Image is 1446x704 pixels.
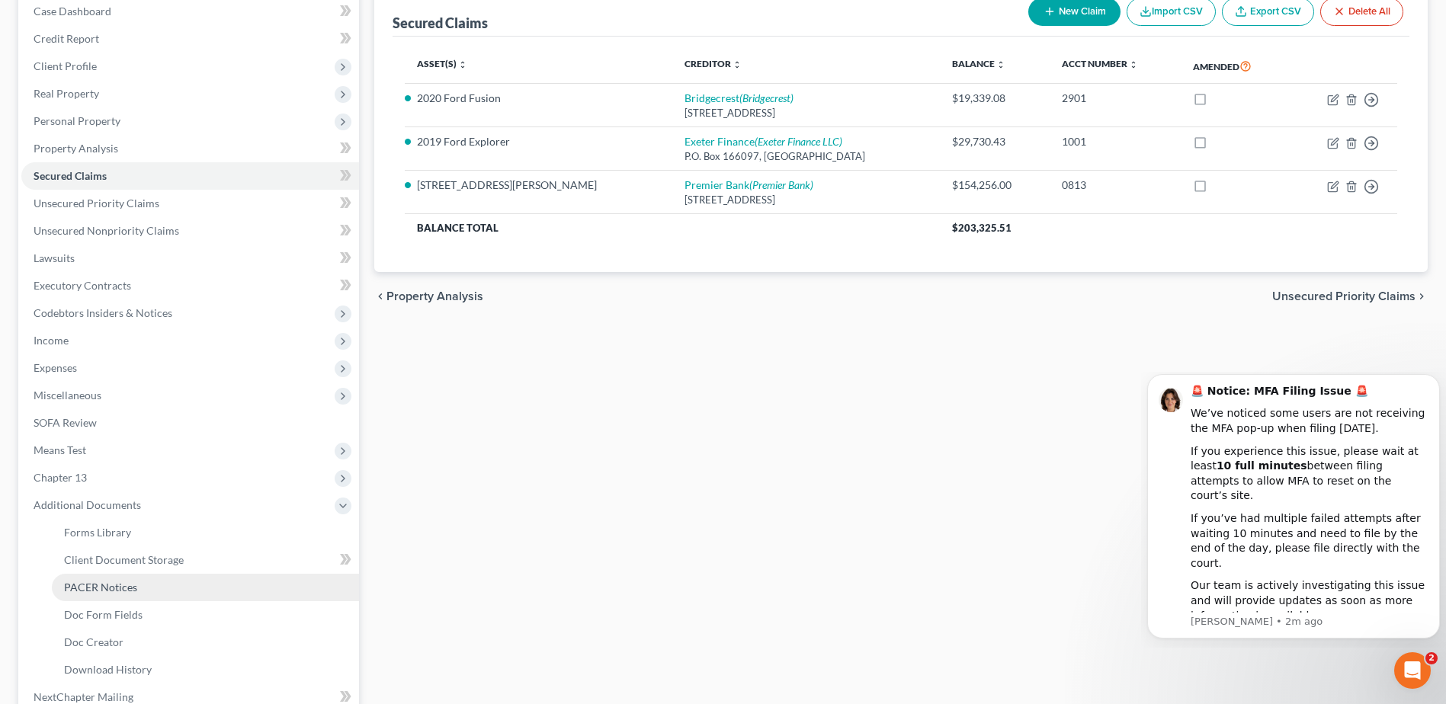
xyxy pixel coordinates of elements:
span: Unsecured Priority Claims [1272,290,1416,302]
th: Amended [1181,49,1289,84]
a: Secured Claims [21,162,359,190]
span: $203,325.51 [952,222,1012,234]
a: Unsecured Nonpriority Claims [21,217,359,245]
span: Unsecured Priority Claims [34,197,159,210]
button: chevron_left Property Analysis [374,290,483,302]
span: Doc Creator [64,635,123,648]
a: Premier Bank(Premier Bank) [685,178,813,191]
div: [STREET_ADDRESS] [685,193,928,207]
a: Client Document Storage [52,546,359,574]
li: 2019 Ford Explorer [417,134,659,149]
span: Download History [64,663,152,676]
span: Chapter 13 [34,471,87,484]
span: Additional Documents [34,498,141,511]
div: Secured Claims [393,14,488,32]
span: Doc Form Fields [64,608,143,621]
span: Client Document Storage [64,553,184,566]
a: Bridgecrest(Bridgecrest) [685,91,794,104]
span: Codebtors Insiders & Notices [34,306,172,319]
i: unfold_more [996,60,1005,69]
span: NextChapter Mailing [34,690,133,703]
a: Creditor unfold_more [685,58,742,69]
a: Credit Report [21,25,359,53]
span: PACER Notices [64,581,137,594]
i: unfold_more [1129,60,1138,69]
span: SOFA Review [34,416,97,429]
a: Asset(s) unfold_more [417,58,467,69]
a: Forms Library [52,519,359,546]
span: Executory Contracts [34,279,131,292]
div: 0813 [1062,178,1169,193]
span: Expenses [34,361,77,374]
a: PACER Notices [52,574,359,601]
span: Lawsuits [34,251,75,264]
div: $19,339.08 [952,91,1037,106]
iframe: Intercom notifications message [1141,372,1446,648]
li: [STREET_ADDRESS][PERSON_NAME] [417,178,659,193]
span: Personal Property [34,114,120,127]
div: $154,256.00 [952,178,1037,193]
i: (Premier Bank) [749,178,813,191]
span: Credit Report [34,32,99,45]
a: Doc Creator [52,629,359,656]
span: Property Analysis [34,142,118,155]
span: Secured Claims [34,169,107,182]
li: 2020 Ford Fusion [417,91,659,106]
button: Unsecured Priority Claims chevron_right [1272,290,1428,302]
th: Balance Total [405,214,940,242]
a: Executory Contracts [21,272,359,299]
i: chevron_left [374,290,386,302]
i: chevron_right [1416,290,1428,302]
a: Property Analysis [21,135,359,162]
a: Acct Number unfold_more [1062,58,1138,69]
span: Real Property [34,87,99,100]
div: [STREET_ADDRESS] [685,106,928,120]
div: $29,730.43 [952,134,1037,149]
i: unfold_more [458,60,467,69]
i: (Exeter Finance LLC) [755,135,842,148]
span: Forms Library [64,526,131,539]
span: Means Test [34,443,86,456]
a: Lawsuits [21,245,359,272]
span: Miscellaneous [34,389,101,402]
a: Exeter Finance(Exeter Finance LLC) [685,135,842,148]
i: (Bridgecrest) [739,91,794,104]
i: unfold_more [733,60,742,69]
a: SOFA Review [21,409,359,437]
iframe: Intercom live chat [1394,652,1431,689]
a: Balance unfold_more [952,58,1005,69]
span: Client Profile [34,59,97,72]
div: 2901 [1062,91,1169,106]
a: Unsecured Priority Claims [21,190,359,217]
span: 2 [1425,652,1438,664]
div: 1001 [1062,134,1169,149]
span: Unsecured Nonpriority Claims [34,224,179,237]
span: Income [34,334,69,347]
a: Download History [52,656,359,683]
div: P.O. Box 166097, [GEOGRAPHIC_DATA] [685,149,928,164]
span: Case Dashboard [34,5,111,18]
a: Doc Form Fields [52,601,359,629]
span: Property Analysis [386,290,483,302]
